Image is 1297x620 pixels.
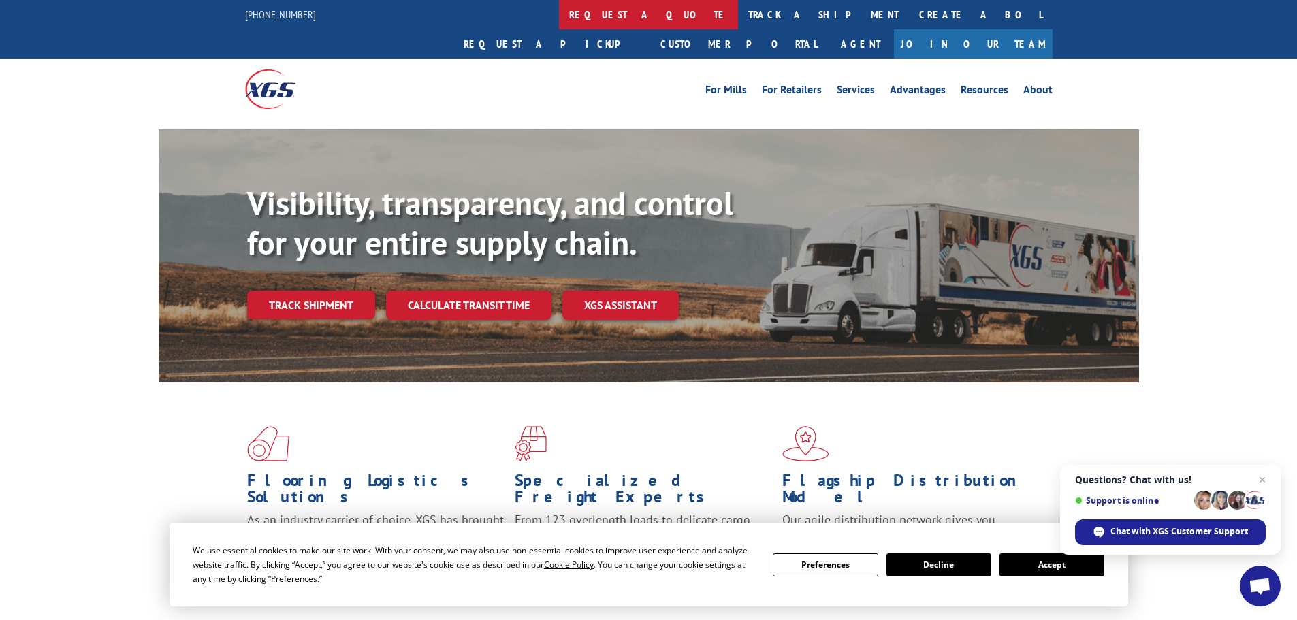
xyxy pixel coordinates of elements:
button: Decline [886,553,991,576]
div: Chat with XGS Customer Support [1075,519,1266,545]
span: Close chat [1254,472,1270,488]
span: Preferences [271,573,317,585]
a: Services [837,84,875,99]
a: Customer Portal [650,29,827,59]
a: About [1023,84,1053,99]
a: For Retailers [762,84,822,99]
b: Visibility, transparency, and control for your entire supply chain. [247,182,733,263]
a: For Mills [705,84,747,99]
a: [PHONE_NUMBER] [245,7,316,21]
h1: Flooring Logistics Solutions [247,472,505,512]
a: XGS ASSISTANT [562,291,679,320]
span: Our agile distribution network gives you nationwide inventory management on demand. [782,512,1033,544]
h1: Specialized Freight Experts [515,472,772,512]
h1: Flagship Distribution Model [782,472,1040,512]
a: Request a pickup [453,29,650,59]
a: Advantages [890,84,946,99]
button: Accept [999,553,1104,576]
span: Questions? Chat with us! [1075,474,1266,485]
div: Cookie Consent Prompt [170,523,1128,606]
a: Track shipment [247,291,375,319]
span: Support is online [1075,495,1189,506]
img: xgs-icon-flagship-distribution-model-red [782,426,829,461]
p: From 123 overlength loads to delicate cargo, our experienced staff knows the best way to move you... [515,512,772,572]
a: Agent [827,29,894,59]
div: We use essential cookies to make our site work. With your consent, we may also use non-essential ... [193,543,756,586]
span: Chat with XGS Customer Support [1110,525,1248,538]
a: Calculate transit time [386,291,551,320]
div: Open chat [1240,566,1281,606]
img: xgs-icon-total-supply-chain-intelligence-red [247,426,289,461]
a: Resources [961,84,1008,99]
a: Join Our Team [894,29,1053,59]
img: xgs-icon-focused-on-flooring-red [515,426,547,461]
button: Preferences [773,553,878,576]
span: Cookie Policy [544,559,594,570]
span: As an industry carrier of choice, XGS has brought innovation and dedication to flooring logistics... [247,512,504,560]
